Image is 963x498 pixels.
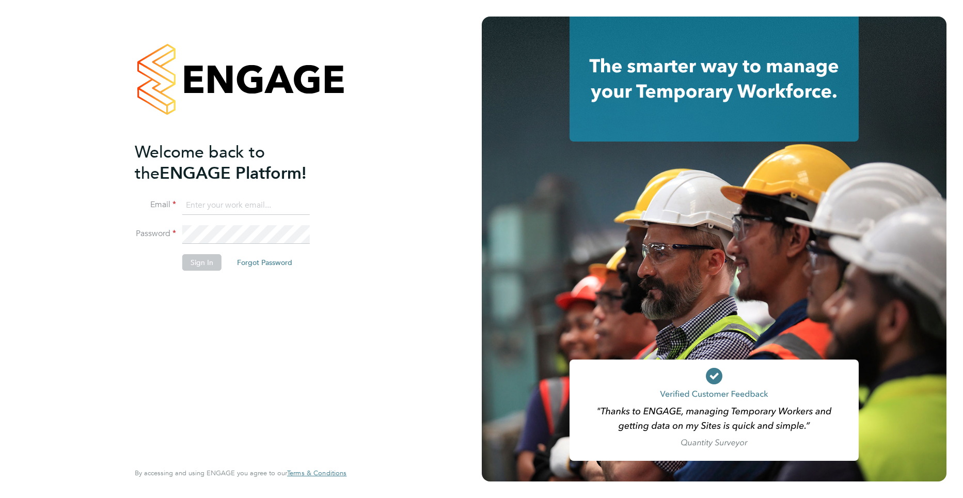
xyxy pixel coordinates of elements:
[135,199,176,210] label: Email
[182,254,222,271] button: Sign In
[287,469,346,477] a: Terms & Conditions
[135,142,265,183] span: Welcome back to the
[135,228,176,239] label: Password
[287,469,346,477] span: Terms & Conditions
[135,142,336,184] h2: ENGAGE Platform!
[182,196,310,215] input: Enter your work email...
[229,254,301,271] button: Forgot Password
[135,469,346,477] span: By accessing and using ENGAGE you agree to our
